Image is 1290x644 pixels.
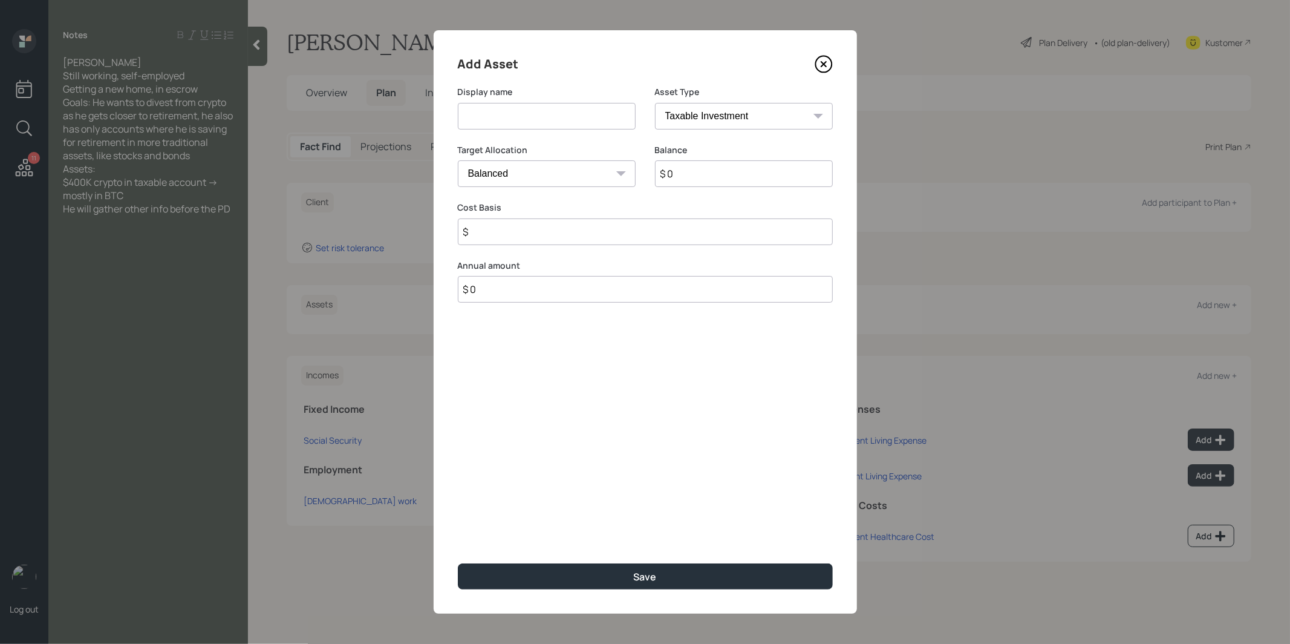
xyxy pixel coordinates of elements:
[458,202,833,214] label: Cost Basis
[458,86,636,98] label: Display name
[655,86,833,98] label: Asset Type
[458,54,519,74] h4: Add Asset
[458,144,636,156] label: Target Allocation
[634,570,657,583] div: Save
[458,563,833,590] button: Save
[655,144,833,156] label: Balance
[458,260,833,272] label: Annual amount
